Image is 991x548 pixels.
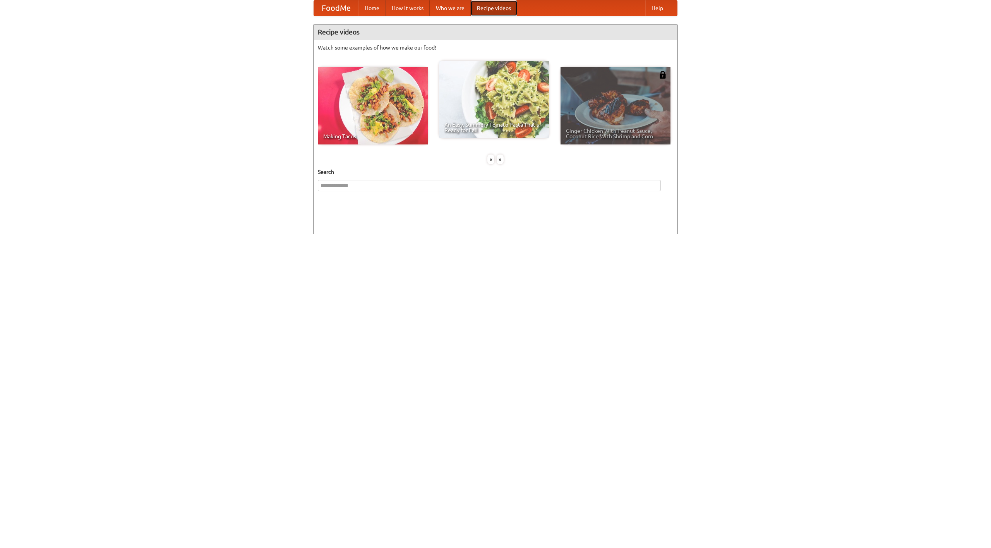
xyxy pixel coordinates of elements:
a: An Easy, Summery Tomato Pasta That's Ready for Fall [439,61,549,138]
a: Help [645,0,669,16]
p: Watch some examples of how we make our food! [318,44,673,52]
a: Who we are [430,0,471,16]
div: » [497,155,504,164]
a: Home [358,0,386,16]
a: FoodMe [314,0,358,16]
div: « [487,155,494,164]
h5: Search [318,168,673,176]
span: Making Tacos [323,134,422,139]
h4: Recipe videos [314,24,677,40]
a: Recipe videos [471,0,517,16]
a: Making Tacos [318,67,428,144]
a: How it works [386,0,430,16]
img: 483408.png [659,71,667,79]
span: An Easy, Summery Tomato Pasta That's Ready for Fall [444,122,544,133]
